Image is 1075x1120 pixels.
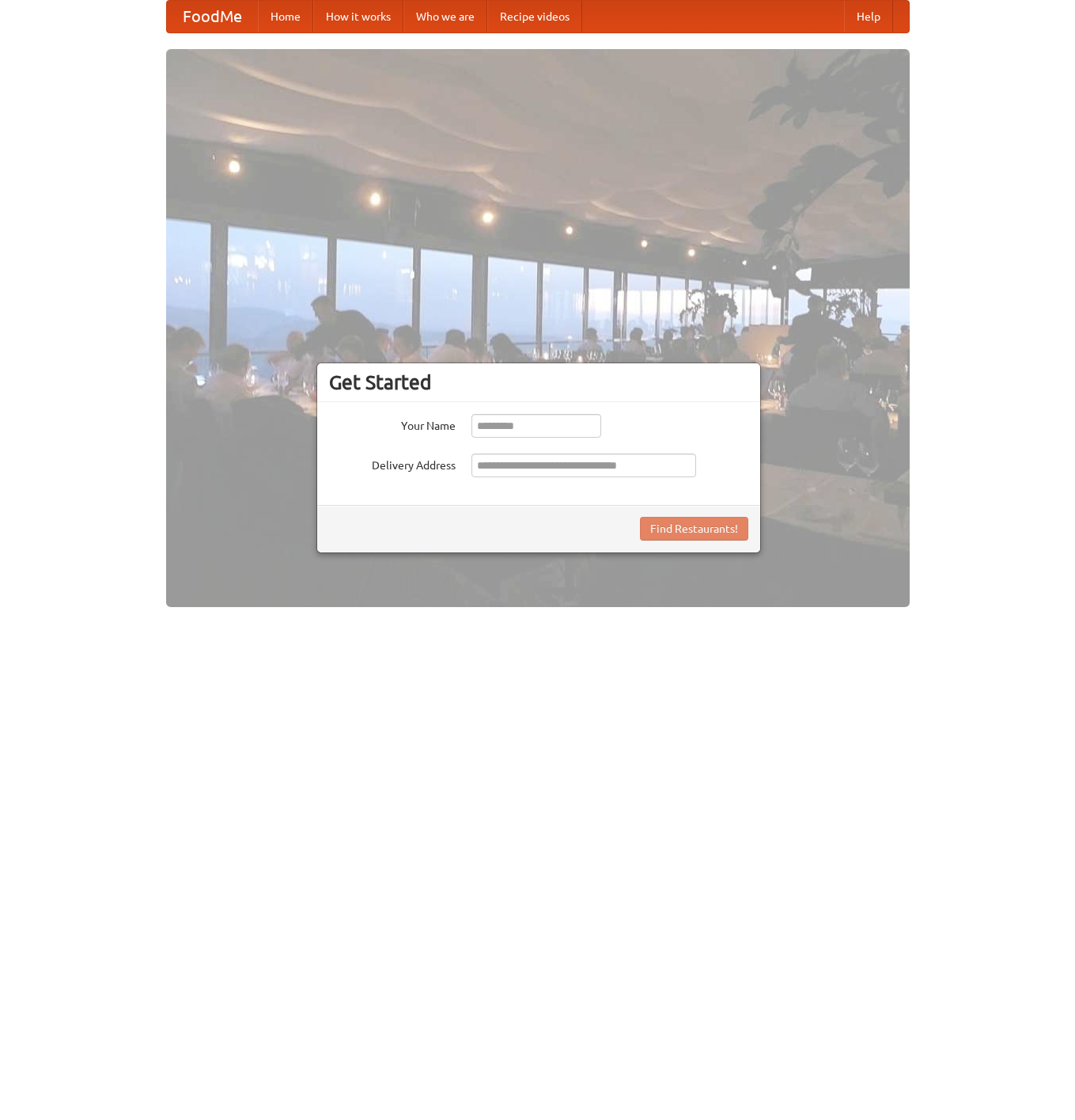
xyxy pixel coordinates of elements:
[167,1,258,32] a: FoodMe
[313,1,403,32] a: How it works
[329,454,456,473] label: Delivery Address
[844,1,893,32] a: Help
[487,1,582,32] a: Recipe videos
[329,370,748,394] h3: Get Started
[329,414,456,434] label: Your Name
[640,517,748,541] button: Find Restaurants!
[403,1,487,32] a: Who we are
[258,1,313,32] a: Home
